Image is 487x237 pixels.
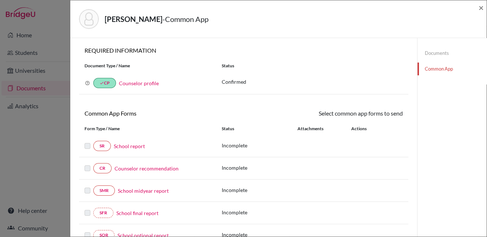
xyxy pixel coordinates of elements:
span: × [479,2,484,13]
a: School report [114,142,145,150]
a: CR [93,163,112,173]
div: Document Type / Name [79,63,216,69]
a: SFR [93,208,113,218]
div: Actions [342,125,388,132]
div: Attachments [297,125,342,132]
a: Counselor profile [119,80,159,86]
strong: [PERSON_NAME] [105,15,162,23]
i: done [100,81,104,85]
a: SR [93,141,111,151]
a: doneCP [93,78,116,88]
a: SMR [93,185,115,196]
h6: REQUIRED INFORMATION [79,47,408,54]
a: School midyear report [118,187,169,195]
button: Close [479,3,484,12]
span: - Common App [162,15,209,23]
a: School final report [116,209,158,217]
a: Documents [417,47,487,60]
h6: Common App Forms [79,110,244,117]
div: Status [216,63,408,69]
p: Incomplete [222,208,297,216]
p: Confirmed [222,78,403,86]
p: Incomplete [222,186,297,194]
div: Status [222,125,297,132]
p: Incomplete [222,142,297,149]
a: Counselor recommendation [115,165,179,172]
div: Form Type / Name [79,125,216,132]
a: Common App [417,63,487,75]
p: Incomplete [222,164,297,172]
div: Select common app forms to send [244,109,408,118]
